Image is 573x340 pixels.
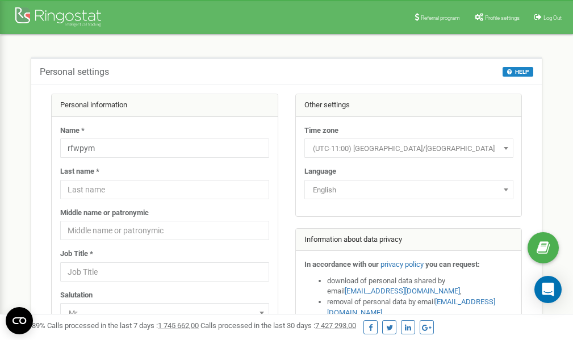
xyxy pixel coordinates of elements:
[308,141,509,157] span: (UTC-11:00) Pacific/Midway
[60,180,269,199] input: Last name
[60,138,269,158] input: Name
[315,321,356,330] u: 7 427 293,00
[60,262,269,282] input: Job Title
[40,67,109,77] h5: Personal settings
[60,249,93,259] label: Job Title *
[60,166,99,177] label: Last name *
[304,260,379,268] strong: In accordance with our
[425,260,480,268] strong: you can request:
[47,321,199,330] span: Calls processed in the last 7 days :
[304,166,336,177] label: Language
[60,208,149,219] label: Middle name or patronymic
[64,305,265,321] span: Mr.
[503,67,533,77] button: HELP
[380,260,424,268] a: privacy policy
[421,15,460,21] span: Referral program
[296,94,522,117] div: Other settings
[543,15,562,21] span: Log Out
[60,303,269,322] span: Mr.
[304,125,338,136] label: Time zone
[308,182,509,198] span: English
[296,229,522,251] div: Information about data privacy
[60,290,93,301] label: Salutation
[6,307,33,334] button: Open CMP widget
[345,287,460,295] a: [EMAIL_ADDRESS][DOMAIN_NAME]
[485,15,520,21] span: Profile settings
[200,321,356,330] span: Calls processed in the last 30 days :
[52,94,278,117] div: Personal information
[60,125,85,136] label: Name *
[327,276,513,297] li: download of personal data shared by email ,
[304,180,513,199] span: English
[534,276,562,303] div: Open Intercom Messenger
[304,138,513,158] span: (UTC-11:00) Pacific/Midway
[327,297,513,318] li: removal of personal data by email ,
[158,321,199,330] u: 1 745 662,00
[60,221,269,240] input: Middle name or patronymic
